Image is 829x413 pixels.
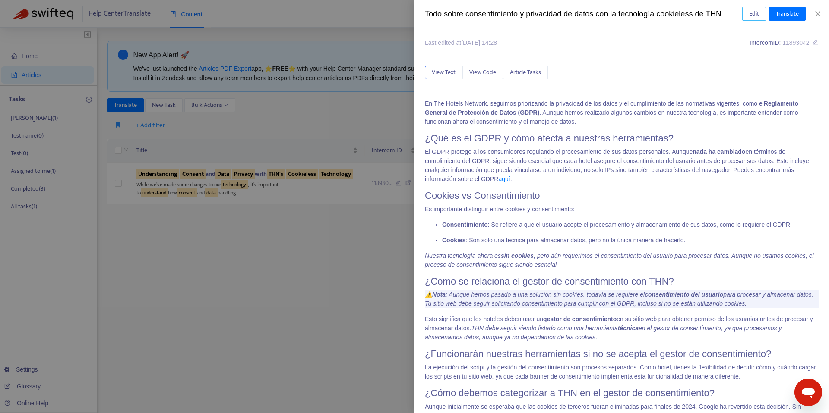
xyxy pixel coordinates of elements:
[425,205,819,214] p: Es importante distinguir entre cookies y consentimiento:
[442,220,819,229] p: : Se refiere a que el usuario acepte el procesamiento y almacenamiento de sus datos, como lo requ...
[425,38,497,47] div: Last edited at [DATE] 14:28
[432,68,456,77] span: View Text
[425,100,798,116] b: Reglamento General de Protección de Datos (GDPR)
[442,237,465,244] b: Cookies
[742,7,766,21] button: Edit
[645,291,723,298] b: consentimiento del usuario
[425,315,819,342] p: Esto significa que los hoteles deben usar un en su sitio web para obtener permiso de los usuarios...
[693,148,745,155] b: nada ha cambiado
[425,190,819,201] h1: Cookies vs Consentimiento
[769,7,806,21] button: Translate
[776,9,799,19] span: Translate
[750,38,819,47] div: Intercom ID:
[814,10,821,17] span: close
[425,66,462,79] button: View Text
[469,68,496,77] span: View Code
[501,252,534,259] b: sin cookies
[749,9,759,19] span: Edit
[425,388,819,399] h1: ¿Cómo debemos categorizar a THN en el gestor de consentimiento?
[425,99,819,126] p: En The Hotels Network, seguimos priorizando la privacidad de los datos y el cumplimiento de las n...
[794,379,822,406] iframe: Button to launch messaging window
[782,39,809,46] span: 11893042
[618,325,639,332] b: técnica
[503,66,548,79] button: Article Tasks
[425,133,819,144] h1: ¿Qué es el GDPR y cómo afecta a nuestras herramientas?
[425,252,814,268] i: Nuestra tecnología ahora es , pero aún requerimos el consentimiento del usuario para procesar dat...
[425,276,819,287] h1: ¿Cómo se relaciona el gestor de consentimiento con THN?
[425,348,819,360] h1: ¿Funcionarán nuestras herramientas si no se acepta el gestor de consentimiento?
[543,316,617,322] b: gestor de consentimiento
[425,291,813,307] i: ⚠️ : Aunque hemos pasado a una solución sin cookies, todavía se requiere el para procesar y almac...
[442,221,488,228] b: Consentimiento
[812,10,824,18] button: Close
[462,66,503,79] button: View Code
[432,291,446,298] b: Nota
[425,325,782,341] i: THN debe seguir siendo listado como una herramienta en el gestor de consentimiento, ya que proces...
[498,175,510,182] a: aquí
[442,236,819,245] p: : Son solo una técnica para almacenar datos, pero no la única manera de hacerlo.
[425,147,819,184] p: El GDPR protege a los consumidores regulando el procesamiento de sus datos personales. Aunque en ...
[425,8,742,20] div: Todo sobre consentimiento y privacidad de datos con la tecnología cookieless de THN
[425,363,819,381] p: La ejecución del script y la gestión del consentimiento son procesos separados. Como hotel, tiene...
[510,68,541,77] span: Article Tasks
